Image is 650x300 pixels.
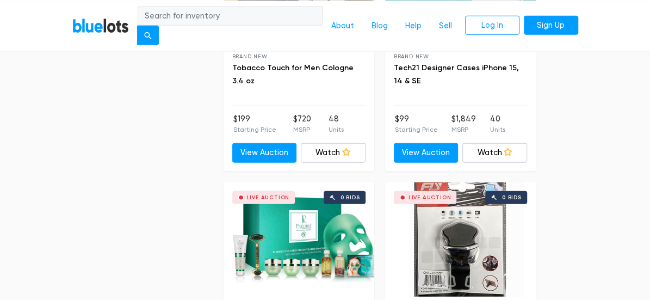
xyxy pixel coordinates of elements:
a: Watch [301,143,366,163]
li: $1,849 [451,113,476,135]
a: View Auction [232,143,297,163]
li: $99 [395,113,438,135]
p: Starting Price [395,125,438,134]
a: Live Auction 0 bids [385,182,536,297]
div: 0 bids [341,195,360,200]
a: Help [397,15,430,36]
span: Brand New [394,53,429,59]
a: Tobacco Touch for Men Cologne 3.4 oz [232,63,354,85]
li: $199 [233,113,276,135]
p: MSRP [451,125,476,134]
a: Tech21 Designer Cases iPhone 15, 14 & SE [394,63,519,85]
a: BlueLots [72,17,129,33]
a: Live Auction 0 bids [224,182,374,297]
li: 40 [490,113,505,135]
p: Starting Price [233,125,276,134]
p: Units [490,125,505,134]
p: Units [329,125,344,134]
a: About [323,15,363,36]
a: Sell [430,15,461,36]
span: Brand New [232,53,268,59]
div: Live Auction [247,195,290,200]
input: Search for inventory [138,6,323,26]
a: Blog [363,15,397,36]
a: Sign Up [524,15,578,35]
p: MSRP [293,125,311,134]
div: 0 bids [502,195,522,200]
li: $720 [293,113,311,135]
div: Live Auction [408,195,451,200]
li: 48 [329,113,344,135]
a: Watch [462,143,527,163]
a: Log In [465,15,519,35]
a: View Auction [394,143,459,163]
